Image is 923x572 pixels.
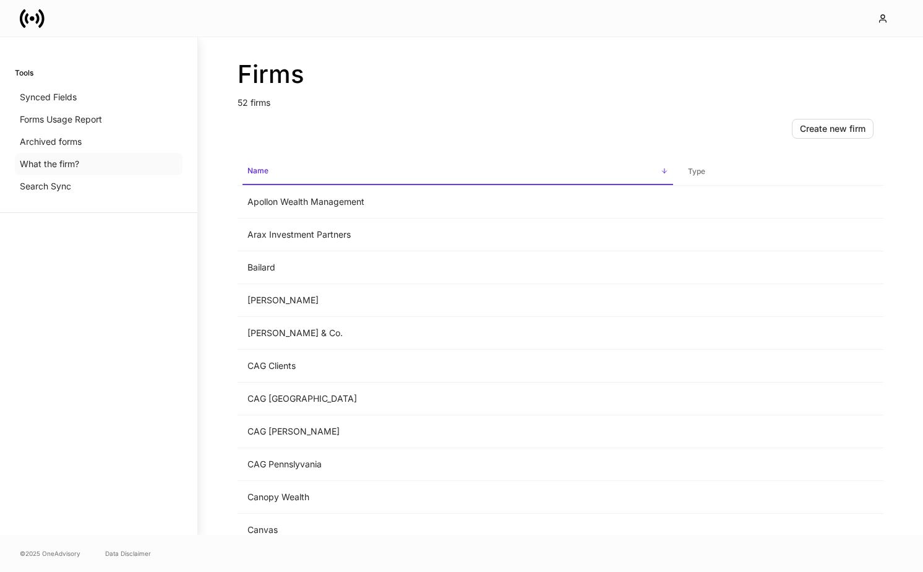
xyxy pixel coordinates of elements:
[20,548,80,558] span: © 2025 OneAdvisory
[238,383,678,415] td: CAG [GEOGRAPHIC_DATA]
[683,159,878,184] span: Type
[20,113,102,126] p: Forms Usage Report
[20,91,77,103] p: Synced Fields
[105,548,151,558] a: Data Disclaimer
[238,448,678,481] td: CAG Pennslyvania
[15,131,182,153] a: Archived forms
[20,136,82,148] p: Archived forms
[238,186,678,219] td: Apollon Wealth Management
[238,350,678,383] td: CAG Clients
[688,165,705,177] h6: Type
[238,481,678,514] td: Canopy Wealth
[792,119,874,139] button: Create new firm
[15,153,182,175] a: What the firm?
[238,219,678,251] td: Arax Investment Partners
[20,180,71,193] p: Search Sync
[238,317,678,350] td: [PERSON_NAME] & Co.
[800,123,865,135] div: Create new firm
[15,108,182,131] a: Forms Usage Report
[238,284,678,317] td: [PERSON_NAME]
[247,165,268,176] h6: Name
[238,59,883,89] h2: Firms
[15,86,182,108] a: Synced Fields
[15,175,182,197] a: Search Sync
[20,158,79,170] p: What the firm?
[243,158,673,185] span: Name
[238,514,678,547] td: Canvas
[15,67,33,79] h6: Tools
[238,89,883,109] p: 52 firms
[238,415,678,448] td: CAG [PERSON_NAME]
[238,251,678,284] td: Bailard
